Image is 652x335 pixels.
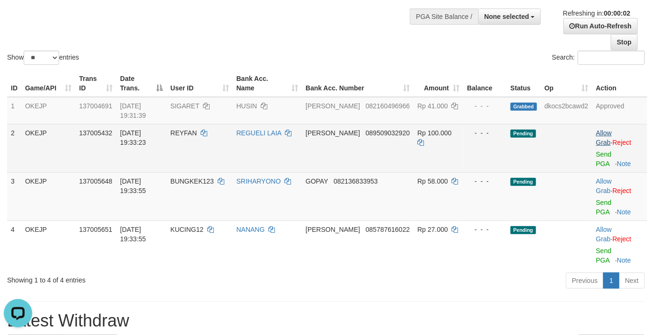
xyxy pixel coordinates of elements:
a: REGUELI LAIA [237,129,282,137]
a: Send PGA [596,247,612,264]
a: Send PGA [596,199,612,216]
a: Reject [613,187,632,194]
span: Rp 100.000 [417,129,451,137]
a: NANANG [237,226,265,233]
span: [PERSON_NAME] [306,102,360,110]
a: Previous [566,273,604,289]
th: Game/API: activate to sort column ascending [21,70,75,97]
a: Note [617,256,631,264]
td: · [592,220,647,269]
span: Refreshing in: [563,9,630,17]
td: 3 [7,172,21,220]
th: User ID: activate to sort column ascending [167,70,232,97]
div: - - - [467,176,503,186]
span: [PERSON_NAME] [306,129,360,137]
a: HUSIN [237,102,257,110]
th: Date Trans.: activate to sort column descending [116,70,167,97]
td: dkocs2bcawd2 [541,97,592,124]
span: Grabbed [511,103,537,111]
td: OKEJP [21,124,75,172]
a: Allow Grab [596,177,612,194]
a: Allow Grab [596,129,612,146]
th: Balance [463,70,507,97]
a: Note [617,208,631,216]
span: · [596,226,613,243]
span: SIGARET [170,102,199,110]
span: 137005651 [79,226,112,233]
div: - - - [467,101,503,111]
span: Rp 58.000 [417,177,448,185]
span: [DATE] 19:33:55 [120,177,146,194]
span: 137005432 [79,129,112,137]
a: Note [617,160,631,167]
th: Bank Acc. Number: activate to sort column ascending [302,70,414,97]
td: · [592,124,647,172]
a: Send PGA [596,150,612,167]
select: Showentries [24,51,59,65]
label: Search: [552,51,645,65]
span: GOPAY [306,177,328,185]
a: Reject [613,235,632,243]
a: 1 [603,273,619,289]
span: [PERSON_NAME] [306,226,360,233]
span: · [596,129,613,146]
th: Action [592,70,647,97]
span: 137004691 [79,102,112,110]
a: Allow Grab [596,226,612,243]
th: Trans ID: activate to sort column ascending [75,70,116,97]
td: OKEJP [21,220,75,269]
span: KUCING12 [170,226,203,233]
a: Stop [611,34,638,50]
span: Pending [511,130,536,138]
td: OKEJP [21,172,75,220]
input: Search: [578,51,645,65]
span: [DATE] 19:33:55 [120,226,146,243]
th: Status [507,70,541,97]
span: Pending [511,226,536,234]
td: OKEJP [21,97,75,124]
span: Pending [511,178,536,186]
td: · [592,172,647,220]
span: Rp 41.000 [417,102,448,110]
span: [DATE] 19:33:23 [120,129,146,146]
th: Bank Acc. Name: activate to sort column ascending [233,70,302,97]
td: 2 [7,124,21,172]
th: ID [7,70,21,97]
div: - - - [467,128,503,138]
div: PGA Site Balance / [410,9,478,25]
span: Copy 085787616022 to clipboard [366,226,410,233]
th: Amount: activate to sort column ascending [414,70,463,97]
div: - - - [467,225,503,234]
a: Next [619,273,645,289]
td: Approved [592,97,647,124]
span: Copy 082160496966 to clipboard [366,102,410,110]
span: REYFAN [170,129,197,137]
div: Showing 1 to 4 of 4 entries [7,272,264,285]
a: Reject [613,139,632,146]
span: · [596,177,613,194]
td: 4 [7,220,21,269]
span: Copy 082136833953 to clipboard [334,177,378,185]
button: Open LiveChat chat widget [4,4,32,32]
button: None selected [478,9,541,25]
span: BUNGKEK123 [170,177,214,185]
a: SRIHARYONO [237,177,281,185]
span: [DATE] 19:31:39 [120,102,146,119]
span: 137005648 [79,177,112,185]
th: Op: activate to sort column ascending [541,70,592,97]
span: Copy 089509032920 to clipboard [366,129,410,137]
h1: Latest Withdraw [7,311,645,330]
label: Show entries [7,51,79,65]
strong: 00:00:02 [604,9,630,17]
td: 1 [7,97,21,124]
a: Run Auto-Refresh [564,18,638,34]
span: None selected [485,13,529,20]
span: Rp 27.000 [417,226,448,233]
